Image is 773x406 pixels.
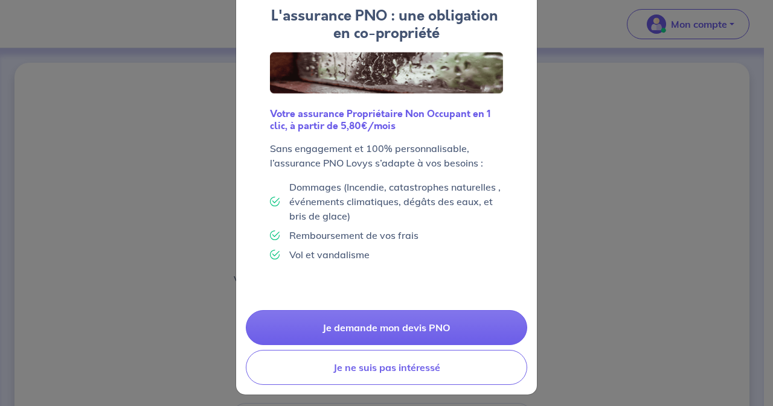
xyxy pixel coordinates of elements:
p: Sans engagement et 100% personnalisable, l’assurance PNO Lovys s’adapte à vos besoins : [270,141,503,170]
h6: Votre assurance Propriétaire Non Occupant en 1 clic, à partir de 5,80€/mois [270,108,503,131]
p: Vol et vandalisme [289,247,370,262]
button: Je ne suis pas intéressé [246,350,527,385]
a: Je demande mon devis PNO [246,310,527,345]
h4: L'assurance PNO : une obligation en co-propriété [270,7,503,42]
p: Dommages (Incendie, catastrophes naturelles , événements climatiques, dégâts des eaux, et bris de... [289,180,503,223]
img: Logo Lovys [270,52,503,94]
p: Remboursement de vos frais [289,228,419,243]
